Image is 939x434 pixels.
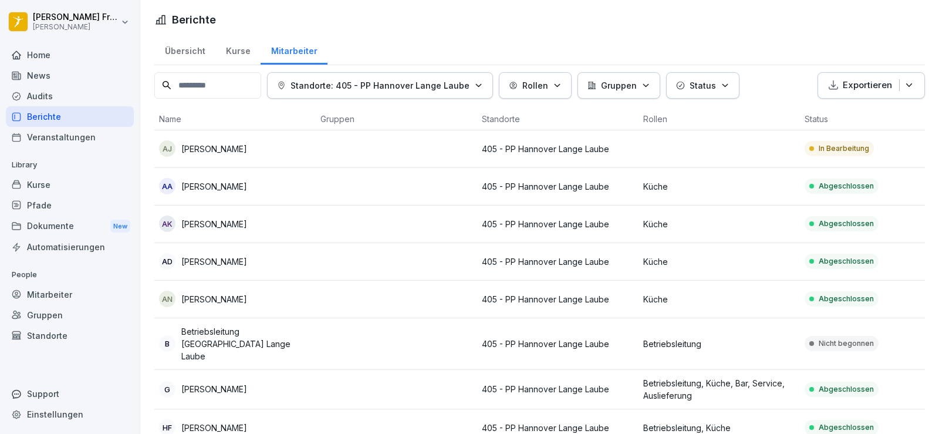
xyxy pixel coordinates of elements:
[643,422,795,434] p: Betriebsleitung, Küche
[154,35,215,65] a: Übersicht
[577,72,660,99] button: Gruppen
[482,338,634,350] p: 405 - PP Hannover Lange Laube
[159,178,175,194] div: AA
[819,422,874,433] p: Abgeschlossen
[819,143,869,154] p: In Bearbeitung
[639,108,800,130] th: Rollen
[819,181,874,191] p: Abgeschlossen
[267,72,493,99] button: Standorte: 405 - PP Hannover Lange Laube
[159,216,175,232] div: AK
[477,108,639,130] th: Standorte
[33,23,119,31] p: [PERSON_NAME]
[819,256,874,267] p: Abgeschlossen
[819,294,874,304] p: Abgeschlossen
[601,79,637,92] p: Gruppen
[159,335,175,352] div: B
[6,404,134,425] a: Einstellungen
[159,253,175,270] div: AD
[181,383,247,395] p: [PERSON_NAME]
[181,325,311,362] p: Betriebsleitung [GEOGRAPHIC_DATA] Lange Laube
[6,305,134,325] a: Gruppen
[666,72,739,99] button: Status
[482,383,634,395] p: 405 - PP Hannover Lange Laube
[643,180,795,193] p: Küche
[643,293,795,305] p: Küche
[6,325,134,346] a: Standorte
[6,45,134,65] a: Home
[643,377,795,402] p: Betriebsleitung, Küche, Bar, Service, Auslieferung
[643,338,795,350] p: Betriebsleitung
[159,291,175,307] div: AN
[316,108,477,130] th: Gruppen
[6,216,134,237] div: Dokumente
[6,284,134,305] a: Mitarbeiter
[482,422,634,434] p: 405 - PP Hannover Lange Laube
[33,12,119,22] p: [PERSON_NAME] Frontini
[819,338,874,349] p: Nicht begonnen
[819,218,874,229] p: Abgeschlossen
[291,79,469,92] p: Standorte: 405 - PP Hannover Lange Laube
[159,381,175,398] div: G
[6,86,134,106] a: Audits
[181,218,247,230] p: [PERSON_NAME]
[215,35,261,65] a: Kurse
[499,72,572,99] button: Rollen
[690,79,716,92] p: Status
[6,383,134,404] div: Support
[6,195,134,216] a: Pfade
[6,106,134,127] a: Berichte
[6,216,134,237] a: DokumenteNew
[843,79,892,92] p: Exportieren
[172,12,216,28] h1: Berichte
[181,180,247,193] p: [PERSON_NAME]
[819,384,874,395] p: Abgeschlossen
[522,79,548,92] p: Rollen
[181,293,247,305] p: [PERSON_NAME]
[181,255,247,268] p: [PERSON_NAME]
[482,180,634,193] p: 405 - PP Hannover Lange Laube
[643,255,795,268] p: Küche
[261,35,327,65] a: Mitarbeiter
[6,156,134,174] p: Library
[818,72,925,99] button: Exportieren
[6,65,134,86] a: News
[482,255,634,268] p: 405 - PP Hannover Lange Laube
[110,220,130,233] div: New
[159,140,175,157] div: AJ
[482,218,634,230] p: 405 - PP Hannover Lange Laube
[482,293,634,305] p: 405 - PP Hannover Lange Laube
[6,174,134,195] a: Kurse
[6,237,134,257] a: Automatisierungen
[181,143,247,155] p: [PERSON_NAME]
[181,422,247,434] p: [PERSON_NAME]
[482,143,634,155] p: 405 - PP Hannover Lange Laube
[6,127,134,147] a: Veranstaltungen
[643,218,795,230] p: Küche
[154,108,316,130] th: Name
[6,265,134,284] p: People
